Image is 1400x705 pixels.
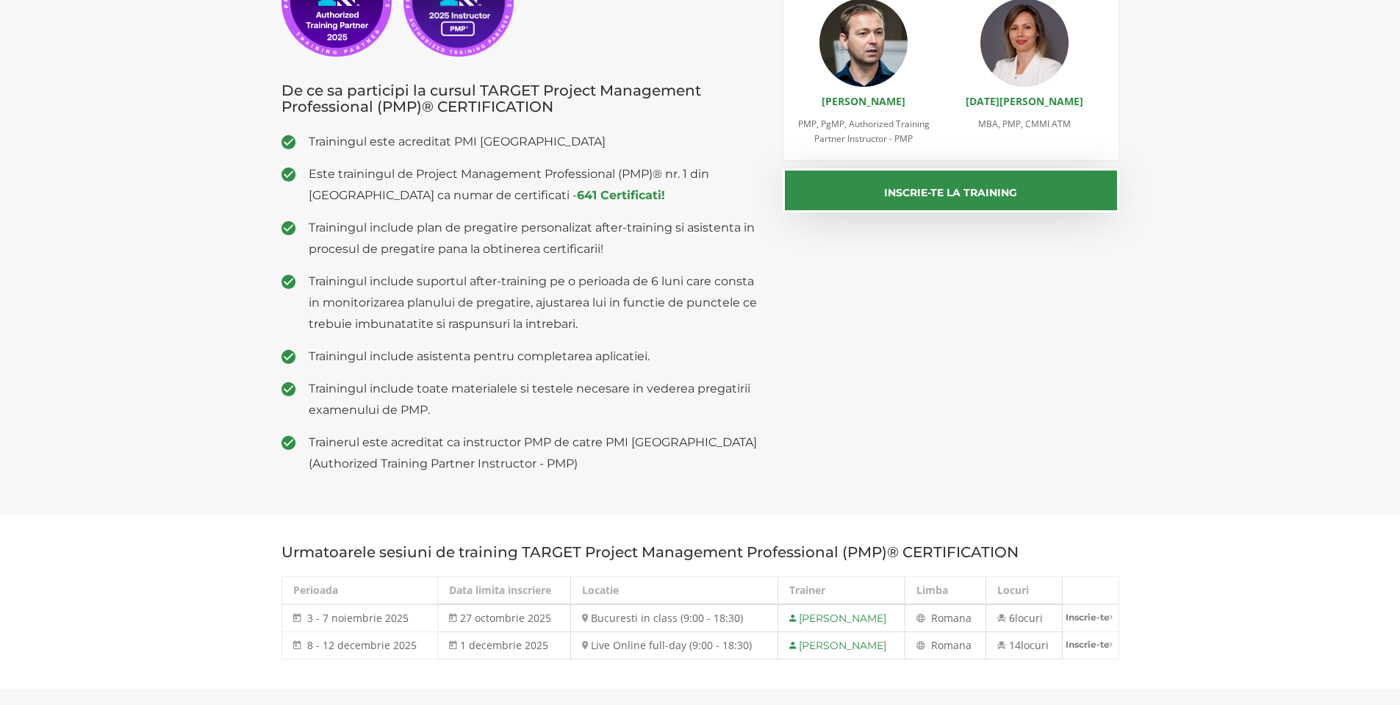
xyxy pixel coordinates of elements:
span: Trainingul include asistenta pentru completarea aplicatiei. [309,346,761,367]
span: Este trainingul de Project Management Professional (PMP)® nr. 1 din [GEOGRAPHIC_DATA] ca numar de... [309,163,761,206]
span: 8 - 12 decembrie 2025 [307,638,417,652]
th: Perioada [281,577,438,605]
span: 3 - 7 noiembrie 2025 [307,611,409,625]
span: locuri [1015,611,1043,625]
td: 14 [986,632,1062,659]
th: Locatie [570,577,778,605]
a: [DATE][PERSON_NAME] [966,94,1083,108]
a: [PERSON_NAME] [822,94,905,108]
span: Trainingul este acreditat PMI [GEOGRAPHIC_DATA] [309,131,761,152]
a: Inscrie-te [1063,605,1118,629]
th: Limba [905,577,986,605]
span: Trainingul include plan de pregatire personalizat after-training si asistenta in procesul de preg... [309,217,761,260]
td: 27 octombrie 2025 [438,604,571,632]
h3: De ce sa participi la cursul TARGET Project Management Professional (PMP)® CERTIFICATION [281,82,761,115]
a: Inscrie-te [1063,632,1118,656]
span: MBA, PMP, CMMI ATM [978,118,1071,130]
h3: Urmatoarele sesiuni de training TARGET Project Management Professional (PMP)® CERTIFICATION [281,544,1119,560]
td: 6 [986,604,1062,632]
th: Locuri [986,577,1062,605]
a: 641 Certificati! [577,188,665,202]
td: [PERSON_NAME] [778,632,905,659]
td: [PERSON_NAME] [778,604,905,632]
span: mana [944,638,972,652]
td: Bucuresti in class (9:00 - 18:30) [570,604,778,632]
span: PMP, PgMP, Authorized Training Partner Instructor - PMP [798,118,930,145]
span: Trainingul include suportul after-training pe o perioada de 6 luni care consta in monitorizarea p... [309,271,761,334]
span: Ro [931,638,944,652]
span: mana [944,611,972,625]
span: Trainingul include toate materialele si testele necesare in vederea pregatirii examenului de PMP. [309,378,761,421]
span: Trainerul este acreditat ca instructor PMP de catre PMI [GEOGRAPHIC_DATA] (Authorized Training Pa... [309,432,761,474]
th: Data limita inscriere [438,577,571,605]
th: Trainer [778,577,905,605]
span: locuri [1021,638,1049,652]
td: Live Online full-day (9:00 - 18:30) [570,632,778,659]
button: Inscrie-te la training [783,168,1119,212]
td: 1 decembrie 2025 [438,632,571,659]
span: Ro [931,611,944,625]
